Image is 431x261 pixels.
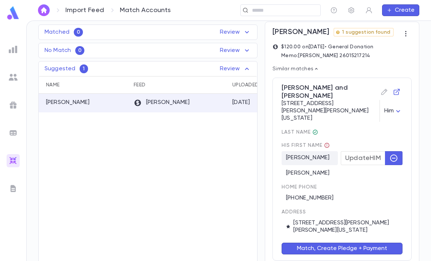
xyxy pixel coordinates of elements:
p: Similar matches [272,66,412,72]
button: Create [382,4,419,16]
span: His first Name [282,142,403,148]
img: campaigns_grey.99e729a5f7ee94e3726e6486bddda8f1.svg [9,101,18,109]
img: letters_grey.7941b92b52307dd3b8a917253454ce1c.svg [9,184,18,193]
button: UpdateHIM [341,151,385,165]
span: home Phone [282,184,403,190]
span: Address [282,209,306,215]
p: [STREET_ADDRESS][PERSON_NAME][PERSON_NAME][US_STATE] [286,219,398,234]
span: [PERSON_NAME] [272,28,329,37]
span: Update HIM [345,154,381,162]
div: 8/28/2025 [232,99,250,106]
a: Import Feed [65,6,104,14]
p: $120.00 on [DATE] • General Donation [281,44,374,50]
img: imports_gradient.a72c8319815fb0872a7f9c3309a0627a.svg [9,156,18,165]
img: reports_grey.c525e4749d1bce6a11f5fe2a8de1b229.svg [9,45,18,54]
button: Match, Create Pledge + Payment [282,243,403,254]
div: Him [384,104,403,118]
img: students_grey.60c7aba0da46da39d6d829b817ac14fc.svg [9,73,18,82]
div: [PHONE_NUMBER] [282,190,403,202]
div: Uploaded [229,76,283,94]
div: Feed [134,76,145,94]
div: Teicher [312,129,318,135]
span: last Name [282,129,403,135]
img: logo [6,6,20,20]
p: [PERSON_NAME] [134,99,190,107]
p: Suggested [45,65,75,72]
div: Name [46,76,60,94]
p: Review [220,64,251,73]
div: Uploaded [232,76,259,94]
p: Memo : [PERSON_NAME] 26015217214 [281,53,374,59]
span: 1 [80,66,88,72]
span: [PERSON_NAME] and [PERSON_NAME] [282,84,403,100]
div: Name [39,76,130,94]
div: [STREET_ADDRESS][PERSON_NAME][PERSON_NAME][US_STATE] [282,100,403,122]
span: Him [384,108,394,114]
p: Match Accounts [120,6,171,14]
span: 1 suggestion found [339,29,393,35]
div: Feed [130,76,229,94]
img: home_white.a664292cf8c1dea59945f0da9f25487c.svg [39,7,48,13]
p: [PERSON_NAME] [46,99,89,106]
div: [PERSON_NAME] [282,165,403,177]
p: [PERSON_NAME] [282,151,338,165]
img: batches_grey.339ca447c9d9533ef1741baa751efc33.svg [9,128,18,137]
